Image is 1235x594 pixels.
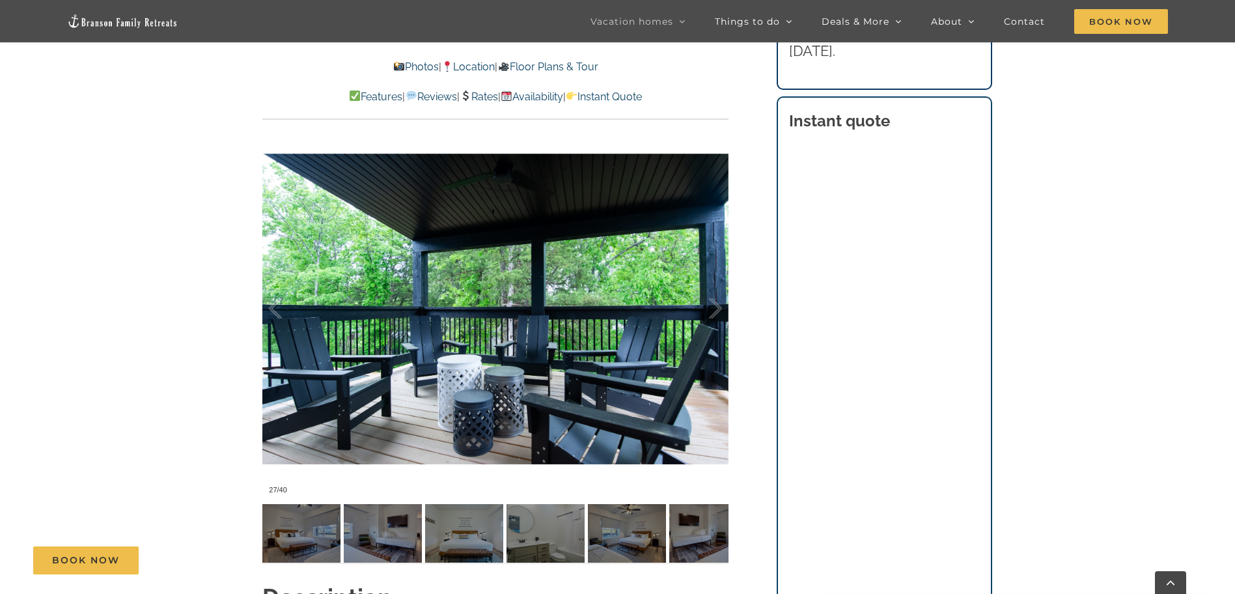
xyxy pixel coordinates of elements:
img: Camp-Stillwater-at-Table-Rock-Lake-3007-scaled.jpg-nggid042903-ngg0dyn-120x90-00f0w010c011r110f11... [262,504,340,563]
a: Availability [501,91,563,103]
img: Camp-Stillwater-at-Table-Rock-Lake-3005-scaled.jpg-nggid042905-ngg0dyn-120x90-00f0w010c011r110f11... [588,504,666,563]
img: 🎥 [499,61,509,72]
img: ✅ [350,91,360,101]
img: Camp-Stillwater-at-Table-Rock-Lake-3008-scaled.jpg-nggid042902-ngg0dyn-120x90-00f0w010c011r110f11... [344,504,422,563]
img: Camp-Stillwater-at-Table-Rock-Lake-Branson-Family-Retreats-vacation-home-1058-scaled.jpg-nggid042... [425,504,503,563]
span: Book Now [1074,9,1168,34]
img: 💲 [460,91,471,101]
strong: Instant quote [789,111,890,130]
a: Floor Plans & Tour [497,61,598,73]
a: Features [349,91,402,103]
img: 💬 [406,91,417,101]
img: Camp-Stillwater-at-Table-Rock-Lake-Branson-Family-Retreats-vacation-home-1061-scaled.jpg-nggid042... [506,504,585,563]
span: Book Now [52,555,120,566]
p: | | | | [262,89,729,106]
img: 👉 [566,91,577,101]
a: Rates [460,91,498,103]
span: Contact [1004,17,1045,26]
a: Book Now [33,546,139,574]
iframe: Booking/Inquiry Widget [789,147,979,591]
img: 📸 [394,61,404,72]
img: Camp-Stillwater-at-Table-Rock-Lake-3006-scaled.jpg-nggid042904-ngg0dyn-120x90-00f0w010c011r110f11... [669,504,747,563]
span: Things to do [715,17,780,26]
a: Instant Quote [566,91,642,103]
a: Photos [393,61,439,73]
a: Location [441,61,495,73]
span: About [931,17,962,26]
span: Vacation homes [590,17,673,26]
span: Deals & More [822,17,889,26]
a: Reviews [405,91,456,103]
p: | | [262,59,729,76]
img: 📍 [442,61,452,72]
img: Branson Family Retreats Logo [67,14,178,29]
img: 📆 [501,91,512,101]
